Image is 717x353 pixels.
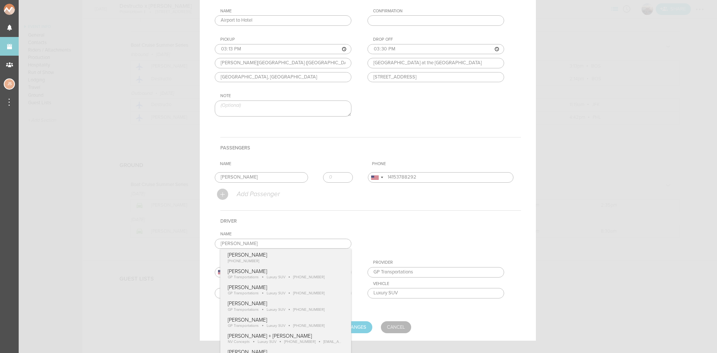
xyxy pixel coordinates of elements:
p: [PERSON_NAME] [228,268,344,275]
div: Drop Off [373,37,504,42]
p: Add Passenger [236,191,280,198]
div: Confirmation [373,9,504,14]
h4: Driver [220,210,521,232]
span: GP Transportations [228,291,259,295]
span: [PHONE_NUMBER] [228,259,259,263]
a: Add Passenger [217,192,280,196]
span: Luxury SUV [267,291,285,295]
h4: Passengers [220,137,521,158]
p: [PERSON_NAME] [228,300,344,307]
input: (201) 555-0123 [215,267,351,278]
div: Note [220,93,351,99]
span: Luxury SUV [267,275,285,279]
div: Provider [373,260,504,265]
th: Name [217,158,369,170]
span: [PHONE_NUMBER] [293,275,325,279]
input: ––:–– –– [215,44,351,55]
input: Phone [368,172,513,183]
input: Address [367,72,504,83]
input: Location Name [367,58,504,68]
span: GP Transportations [228,275,259,279]
span: GP Transportations [228,323,259,328]
span: GP Transportations [228,307,259,312]
input: Address [215,72,351,83]
p: [PERSON_NAME] [228,252,344,258]
input: 0 [323,172,353,183]
input: ––:–– –– [367,44,504,55]
span: NV Concepts [228,340,250,344]
p: [PERSON_NAME] [228,317,344,323]
span: Luxury SUV [258,340,276,344]
div: United States: +1 [215,267,232,277]
a: Cancel [381,321,411,333]
div: Vehicle [373,281,504,287]
p: [PERSON_NAME] [228,284,344,291]
span: [EMAIL_ADDRESS][DOMAIN_NAME] [323,340,382,344]
span: [PHONE_NUMBER] [284,340,316,344]
span: [PHONE_NUMBER] [293,291,325,295]
span: Luxury SUV [267,307,285,312]
span: [PHONE_NUMBER] [293,307,325,312]
img: NOMAD [4,4,46,15]
input: e.g. Airport to Hotel (Optional) [215,15,351,26]
div: United States: +1 [368,173,385,182]
div: Jessica Smith [4,78,15,90]
p: [PERSON_NAME] + [PERSON_NAME] [228,333,344,339]
span: Luxury SUV [267,323,285,328]
input: Location Name [215,58,351,68]
span: [PHONE_NUMBER] [293,323,325,328]
div: Name [220,9,351,14]
div: Name [220,232,351,237]
div: Pickup [220,37,351,42]
th: Phone [369,158,521,170]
